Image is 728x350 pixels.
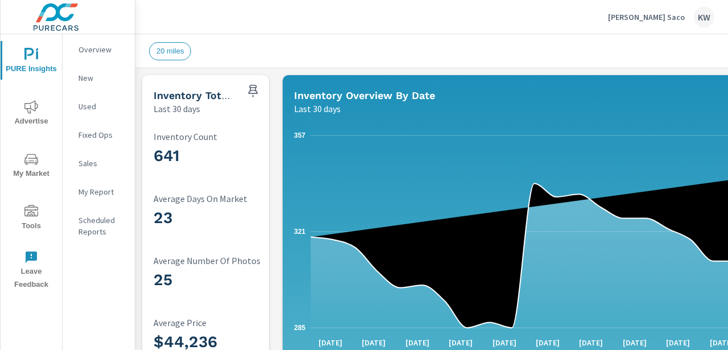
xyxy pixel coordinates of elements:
p: [DATE] [311,337,350,348]
text: 285 [294,324,305,332]
p: Sales [78,158,126,169]
p: Inventory Count [154,131,304,142]
span: Tools [4,205,59,233]
p: [DATE] [571,337,611,348]
h3: 641 [154,146,304,166]
span: Leave Feedback [4,250,59,291]
div: Sales [63,155,135,172]
p: [DATE] [528,337,568,348]
p: Average Number Of Photos [154,256,304,266]
div: Used [63,98,135,115]
p: [DATE] [398,337,437,348]
p: Used [78,101,126,112]
p: Scheduled Reports [78,215,126,237]
h3: 25 [154,270,304,290]
p: [DATE] [615,337,655,348]
p: New [78,72,126,84]
div: Overview [63,41,135,58]
p: Last 30 days [294,102,341,116]
p: [DATE] [354,337,394,348]
div: My Report [63,183,135,200]
span: 20 miles [150,47,191,55]
p: Average Price [154,318,304,328]
text: 321 [294,228,305,236]
p: Last 30 days [154,102,200,116]
span: PURE Insights [4,48,59,76]
p: Overview [78,44,126,55]
p: [DATE] [441,337,481,348]
p: [PERSON_NAME] Saco [608,12,685,22]
text: 357 [294,131,305,139]
span: My Market [4,153,59,180]
h5: Inventory Totals [154,89,236,101]
div: Scheduled Reports [63,212,135,240]
p: Average Days On Market [154,193,304,204]
p: [DATE] [658,337,698,348]
h3: 23 [154,208,304,228]
div: nav menu [1,34,62,296]
div: Fixed Ops [63,126,135,143]
h5: Inventory Overview By Date [294,89,435,101]
span: Advertise [4,100,59,128]
p: [DATE] [485,337,524,348]
span: Save this to your personalized report [244,82,262,100]
p: My Report [78,186,126,197]
div: KW [694,7,714,27]
div: New [63,69,135,87]
p: Fixed Ops [78,129,126,141]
